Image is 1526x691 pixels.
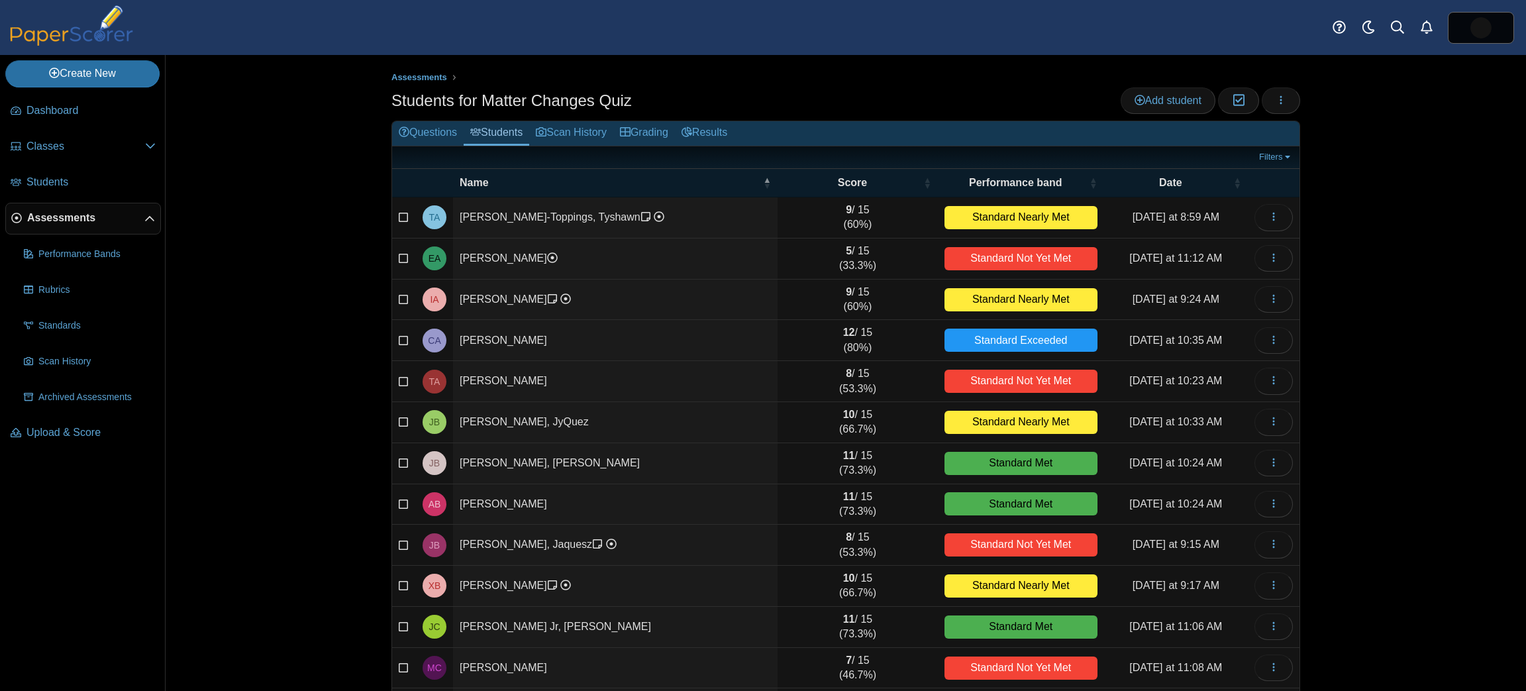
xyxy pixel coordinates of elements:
[944,411,1097,434] div: Standard Nearly Met
[846,245,852,256] b: 5
[429,417,440,427] span: JyQuez Barnes
[453,402,778,443] td: [PERSON_NAME], JyQuez
[784,176,921,190] span: Score
[944,206,1097,229] div: Standard Nearly Met
[453,607,778,648] td: [PERSON_NAME] Jr, [PERSON_NAME]
[19,310,161,342] a: Standards
[778,239,938,280] td: / 15 (33.3%)
[944,533,1097,557] div: Standard Not Yet Met
[843,613,855,625] b: 11
[843,491,855,502] b: 11
[1233,176,1241,189] span: Date : Activate to sort
[1090,176,1097,189] span: Performance band : Activate to sort
[1135,95,1201,106] span: Add student
[843,450,855,461] b: 11
[1448,12,1514,44] a: ps.74CSeXsONR1xs8MJ
[429,500,441,509] span: Avery Bolduc
[843,327,855,338] b: 12
[1129,662,1222,673] time: Sep 19, 2025 at 11:08 AM
[1129,375,1222,386] time: Sep 17, 2025 at 10:23 AM
[5,5,138,46] img: PaperScorer
[944,657,1097,680] div: Standard Not Yet Met
[453,484,778,525] td: [PERSON_NAME]
[5,36,138,48] a: PaperScorer
[846,286,852,297] b: 9
[388,70,450,86] a: Assessments
[1470,17,1492,38] img: ps.74CSeXsONR1xs8MJ
[5,167,161,199] a: Students
[846,655,852,666] b: 7
[1129,498,1222,509] time: Sep 17, 2025 at 10:24 AM
[427,663,442,672] span: Marlo Cannon
[846,204,852,215] b: 9
[453,239,778,280] td: [PERSON_NAME]
[778,280,938,321] td: / 15 (60%)
[1129,416,1222,427] time: Sep 17, 2025 at 10:33 AM
[453,280,778,321] td: [PERSON_NAME]
[1129,335,1222,346] time: Sep 17, 2025 at 10:35 AM
[5,131,161,163] a: Classes
[38,284,156,297] span: Rubrics
[778,361,938,402] td: / 15 (53.3%)
[778,566,938,607] td: / 15 (66.7%)
[430,295,438,304] span: Iyania Anderson
[5,60,160,87] a: Create New
[19,239,161,270] a: Performance Bands
[778,402,938,443] td: / 15 (66.7%)
[923,176,931,189] span: Score : Activate to sort
[763,176,771,189] span: Name : Activate to invert sorting
[778,648,938,689] td: / 15 (46.7%)
[453,361,778,402] td: [PERSON_NAME]
[944,574,1097,598] div: Standard Nearly Met
[944,370,1097,393] div: Standard Not Yet Met
[460,176,760,190] span: Name
[428,336,440,345] span: Chason Andrews
[846,368,852,379] b: 8
[1133,211,1219,223] time: Sep 17, 2025 at 8:59 AM
[38,391,156,404] span: Archived Assessments
[1129,621,1222,632] time: Sep 19, 2025 at 11:06 AM
[453,320,778,361] td: [PERSON_NAME]
[944,452,1097,475] div: Standard Met
[843,572,855,584] b: 10
[1129,252,1222,264] time: Sep 19, 2025 at 11:12 AM
[778,197,938,239] td: / 15 (60%)
[26,175,156,189] span: Students
[26,425,156,440] span: Upload & Score
[5,95,161,127] a: Dashboard
[1121,87,1215,114] a: Add student
[429,541,440,550] span: Jaquesz Bowen
[38,355,156,368] span: Scan History
[391,89,632,112] h1: Students for Matter Changes Quiz
[944,247,1097,270] div: Standard Not Yet Met
[19,274,161,306] a: Rubrics
[464,121,529,146] a: Students
[675,121,734,146] a: Results
[1133,580,1219,591] time: Sep 17, 2025 at 9:17 AM
[1111,176,1231,190] span: Date
[944,492,1097,515] div: Standard Met
[19,382,161,413] a: Archived Assessments
[429,458,440,468] span: Jose Bartolon Velazquez
[453,443,778,484] td: [PERSON_NAME], [PERSON_NAME]
[453,566,778,607] td: [PERSON_NAME]
[26,139,145,154] span: Classes
[391,72,447,82] span: Assessments
[429,254,441,263] span: Eva Aguilar
[778,320,938,361] td: / 15 (80%)
[843,409,855,420] b: 10
[19,346,161,378] a: Scan History
[5,417,161,449] a: Upload & Score
[453,648,778,689] td: [PERSON_NAME]
[27,211,144,225] span: Assessments
[529,121,613,146] a: Scan History
[1470,17,1492,38] span: Jasmine McNair
[5,203,161,235] a: Assessments
[38,319,156,333] span: Standards
[613,121,675,146] a: Grading
[1412,13,1441,42] a: Alerts
[453,197,778,239] td: [PERSON_NAME]-Toppings, Tyshawn
[944,615,1097,639] div: Standard Met
[778,484,938,525] td: / 15 (73.3%)
[453,525,778,566] td: [PERSON_NAME], Jaquesz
